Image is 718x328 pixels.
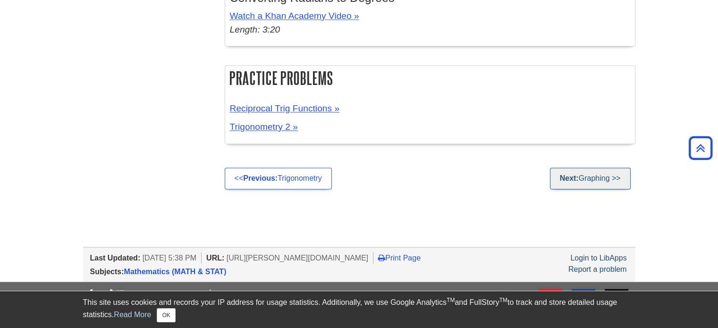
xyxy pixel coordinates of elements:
strong: Previous: [243,174,278,182]
span: Last Updated: [90,253,141,261]
a: E-mail [539,289,562,321]
em: Length: 3:20 [230,25,280,34]
a: Mathematics (MATH & STAT) [124,267,227,275]
a: Next:Graphing >> [550,168,631,189]
i: Print Page [378,253,385,261]
sup: TM [447,297,455,303]
span: [DATE] 5:38 PM [143,253,196,261]
a: Report a problem [568,265,627,273]
div: This site uses cookies and records your IP address for usage statistics. Additionally, we use Goo... [83,297,635,322]
a: Text [572,289,595,321]
sup: TM [499,297,507,303]
a: Reciprocal Trig Functions » [230,103,339,113]
button: Close [157,308,175,322]
span: [URL][PERSON_NAME][DOMAIN_NAME] [227,253,369,261]
strong: Next: [560,174,579,182]
a: Read More [114,311,151,319]
span: URL: [206,253,224,261]
a: Watch a Khan Academy Video » [230,11,359,21]
a: Back to Top [685,142,716,154]
a: Print Page [378,253,421,261]
img: DU Libraries [90,289,270,313]
a: FAQ [605,289,628,321]
h2: Practice Problems [225,66,635,91]
a: Trigonometry 2 » [230,122,298,132]
span: Subjects: [90,267,124,275]
a: <<Previous:Trigonometry [225,168,332,189]
a: Login to LibApps [570,253,626,261]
